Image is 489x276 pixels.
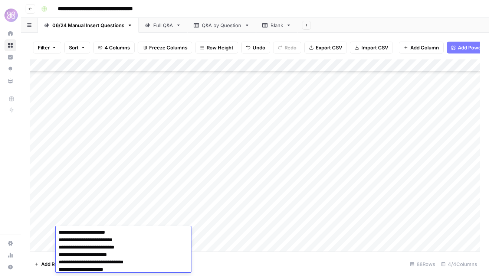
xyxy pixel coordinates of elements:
img: HoneyLove Logo [4,9,18,22]
a: Usage [4,249,16,261]
button: Sort [64,42,90,53]
div: Full Q&A [153,22,173,29]
span: Redo [285,44,296,51]
button: 4 Columns [93,42,135,53]
button: Workspace: HoneyLove [4,6,16,25]
button: Filter [33,42,61,53]
span: Row Height [207,44,233,51]
a: Opportunities [4,63,16,75]
a: Home [4,27,16,39]
button: Redo [273,42,301,53]
a: Full Q&A [139,18,187,33]
span: Freeze Columns [149,44,187,51]
button: Export CSV [304,42,347,53]
a: Your Data [4,75,16,87]
a: Insights [4,51,16,63]
div: Q&A by Question [202,22,242,29]
a: Browse [4,39,16,51]
button: Help + Support [4,261,16,273]
a: Blank [256,18,298,33]
button: Freeze Columns [138,42,192,53]
a: Q&A by Question [187,18,256,33]
a: 06/24 Manual Insert Questions [38,18,139,33]
button: Add Row [30,258,66,270]
button: Add Column [399,42,444,53]
div: 88 Rows [407,258,438,270]
span: Import CSV [361,44,388,51]
div: Blank [270,22,283,29]
span: Add Column [410,44,439,51]
span: Add Row [41,260,62,268]
span: 4 Columns [105,44,130,51]
span: Export CSV [316,44,342,51]
div: 4/4 Columns [438,258,480,270]
span: Undo [253,44,265,51]
span: Sort [69,44,79,51]
div: 06/24 Manual Insert Questions [52,22,124,29]
span: Filter [38,44,50,51]
button: Row Height [195,42,238,53]
button: Import CSV [350,42,393,53]
button: Undo [241,42,270,53]
a: Settings [4,237,16,249]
